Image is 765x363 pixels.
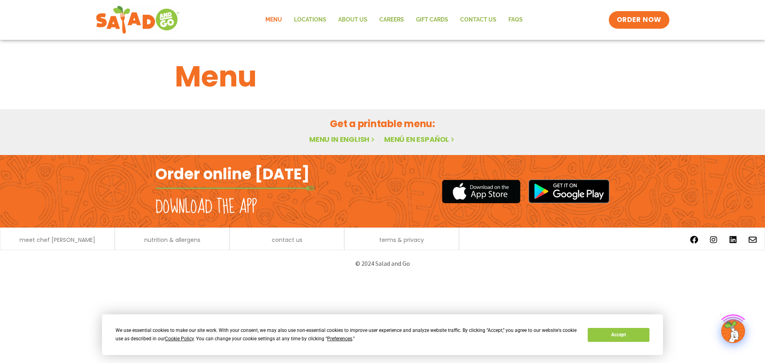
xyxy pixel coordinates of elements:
a: Menú en español [384,134,456,144]
span: ORDER NOW [617,15,661,25]
h2: Download the app [155,196,257,218]
nav: Menu [259,11,529,29]
a: ORDER NOW [609,11,669,29]
div: Cookie Consent Prompt [102,314,663,355]
span: Preferences [327,336,352,341]
img: fork [155,186,315,190]
h2: Order online [DATE] [155,164,310,184]
a: Locations [288,11,332,29]
h1: Menu [175,55,590,98]
img: google_play [528,179,610,203]
a: Contact Us [454,11,502,29]
a: About Us [332,11,373,29]
h2: Get a printable menu: [175,117,590,131]
a: contact us [272,237,302,243]
a: meet chef [PERSON_NAME] [20,237,95,243]
div: We use essential cookies to make our site work. With your consent, we may also use non-essential ... [116,326,578,343]
button: Accept [588,328,649,342]
a: Menu in English [309,134,376,144]
img: new-SAG-logo-768×292 [96,4,180,36]
a: FAQs [502,11,529,29]
a: terms & privacy [379,237,424,243]
a: nutrition & allergens [144,237,200,243]
a: Careers [373,11,410,29]
a: Menu [259,11,288,29]
p: © 2024 Salad and Go [159,258,606,269]
img: appstore [442,179,520,204]
a: GIFT CARDS [410,11,454,29]
span: Cookie Policy [165,336,194,341]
